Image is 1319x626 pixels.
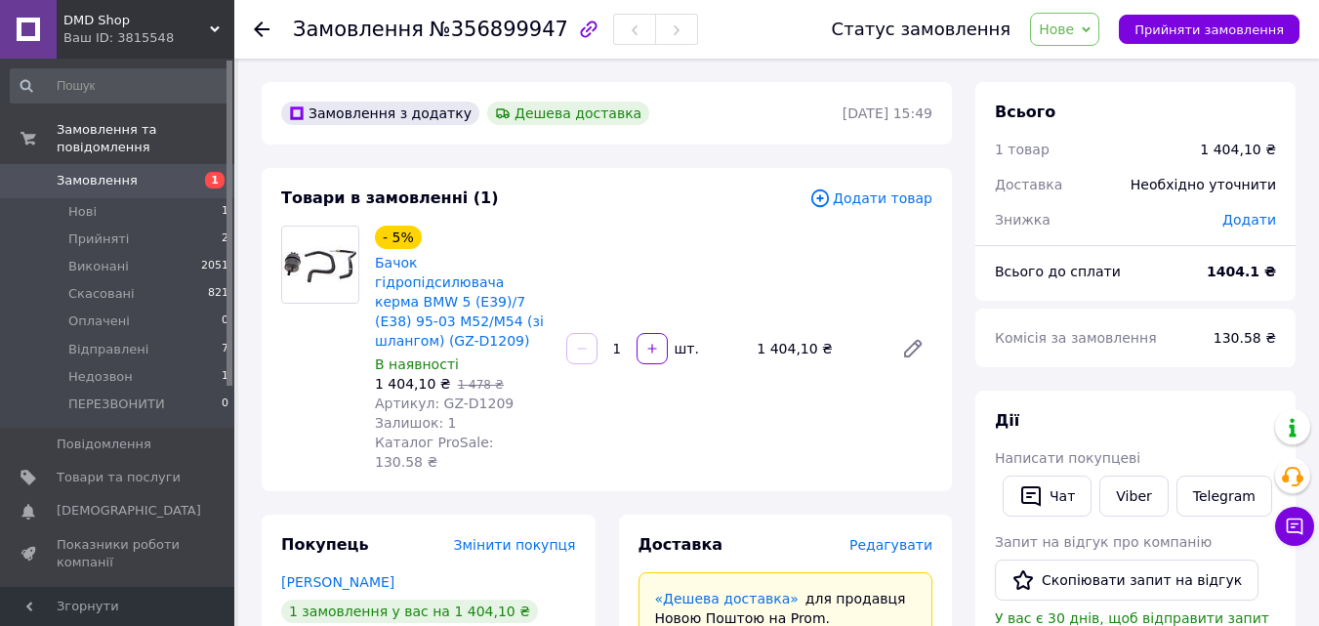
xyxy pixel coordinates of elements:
[1176,476,1272,517] a: Telegram
[1222,212,1276,228] span: Додати
[458,378,504,392] span: 1 478 ₴
[57,436,151,453] span: Повідомлення
[68,368,133,386] span: Недозвон
[222,341,228,358] span: 7
[63,29,234,47] div: Ваш ID: 3815548
[655,591,799,606] a: «Дешева доставка»
[222,368,228,386] span: 1
[1119,163,1288,206] div: Необхідно уточнити
[68,203,97,221] span: Нові
[1099,476,1168,517] a: Viber
[995,534,1212,550] span: Запит на відгук про компанію
[995,142,1050,157] span: 1 товар
[1119,15,1299,44] button: Прийняти замовлення
[375,356,459,372] span: В наявності
[639,535,723,554] span: Доставка
[57,172,138,189] span: Замовлення
[281,574,394,590] a: [PERSON_NAME]
[10,68,230,104] input: Пошук
[1207,264,1276,279] b: 1404.1 ₴
[68,313,130,330] span: Оплачені
[809,188,932,209] span: Додати товар
[375,226,422,249] div: - 5%
[281,188,499,207] span: Товари в замовленні (1)
[57,121,234,156] span: Замовлення та повідомлення
[281,600,538,623] div: 1 замовлення у вас на 1 404,10 ₴
[1003,476,1092,517] button: Чат
[995,411,1019,430] span: Дії
[375,376,451,392] span: 1 404,10 ₴
[1275,507,1314,546] button: Чат з покупцем
[222,230,228,248] span: 2
[68,258,129,275] span: Виконані
[63,12,210,29] span: DMD Shop
[430,18,568,41] span: №356899947
[293,18,424,41] span: Замовлення
[68,341,148,358] span: Відправлені
[222,203,228,221] span: 1
[222,396,228,413] span: 0
[201,258,228,275] span: 2051
[57,502,201,520] span: [DEMOGRAPHIC_DATA]
[995,103,1055,121] span: Всього
[57,536,181,571] span: Показники роботи компанії
[995,212,1051,228] span: Знижка
[375,435,493,470] span: Каталог ProSale: 130.58 ₴
[849,537,932,553] span: Редагувати
[1039,21,1074,37] span: Нове
[893,329,932,368] a: Редагувати
[281,102,479,125] div: Замовлення з додатку
[995,177,1062,192] span: Доставка
[282,239,358,289] img: Бачок гідропідсилювача керма BMW 5 (E39)/7 (E38) 95-03 M52/M54 (зі шлангом) (GZ-D1209)
[57,469,181,486] span: Товари та послуги
[375,396,514,411] span: Артикул: GZ-D1209
[208,285,228,303] span: 821
[1134,22,1284,37] span: Прийняти замовлення
[454,537,576,553] span: Змінити покупця
[68,396,165,413] span: ПЕРЕЗВОНИТИ
[1214,330,1276,346] span: 130.58 ₴
[1200,140,1276,159] div: 1 404,10 ₴
[670,339,701,358] div: шт.
[487,102,649,125] div: Дешева доставка
[205,172,225,188] span: 1
[68,285,135,303] span: Скасовані
[254,20,269,39] div: Повернутися назад
[375,415,457,431] span: Залишок: 1
[832,20,1011,39] div: Статус замовлення
[995,264,1121,279] span: Всього до сплати
[995,330,1157,346] span: Комісія за замовлення
[281,535,369,554] span: Покупець
[222,313,228,330] span: 0
[68,230,129,248] span: Прийняті
[843,105,932,121] time: [DATE] 15:49
[375,255,544,349] a: Бачок гідропідсилювача керма BMW 5 (E39)/7 (E38) 95-03 M52/M54 (зі шлангом) (GZ-D1209)
[749,335,886,362] div: 1 404,10 ₴
[995,450,1140,466] span: Написати покупцеві
[995,560,1258,601] button: Скопіювати запит на відгук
